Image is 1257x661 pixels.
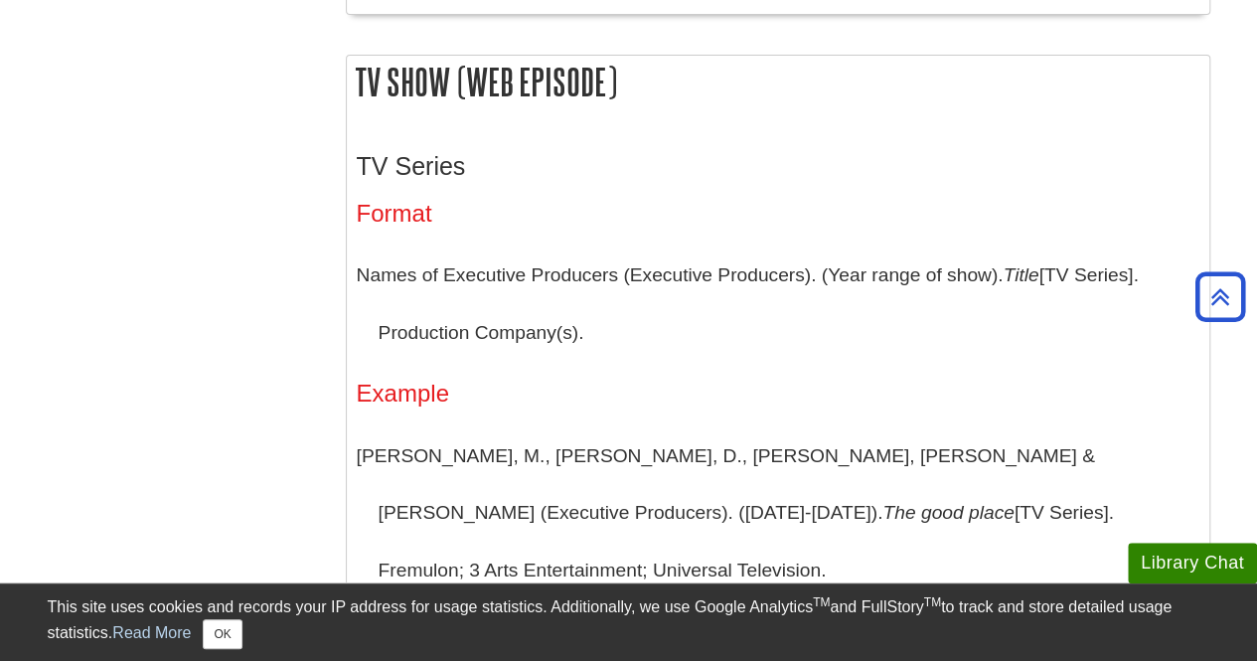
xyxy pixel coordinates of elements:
[203,619,241,649] button: Close
[1128,543,1257,583] button: Library Chat
[112,624,191,641] a: Read More
[347,56,1209,108] h2: TV Show (Web Episode)
[357,247,1199,361] p: Names of Executive Producers (Executive Producers). (Year range of show). [TV Series]. Production...
[357,152,1199,181] h3: TV Series
[1003,264,1038,285] i: Title
[924,595,941,609] sup: TM
[882,502,1014,523] i: The good place
[48,595,1210,649] div: This site uses cookies and records your IP address for usage statistics. Additionally, we use Goo...
[357,427,1199,599] p: [PERSON_NAME], M., [PERSON_NAME], D., [PERSON_NAME], [PERSON_NAME] & [PERSON_NAME] (Executive Pro...
[1188,283,1252,310] a: Back to Top
[357,381,1199,407] h4: Example
[357,201,1199,227] h4: Format
[813,595,830,609] sup: TM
